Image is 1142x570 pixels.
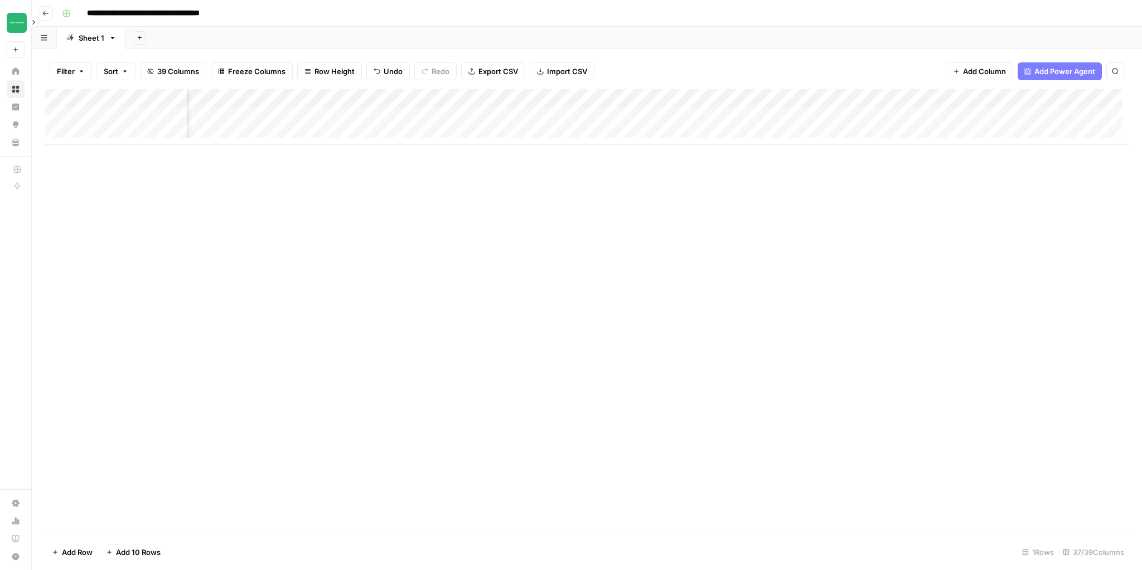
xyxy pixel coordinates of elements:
div: 1 Rows [1018,543,1058,561]
span: Export CSV [478,66,518,77]
button: Help + Support [7,548,25,566]
button: Workspace: Team Empathy [7,9,25,37]
button: 39 Columns [140,62,206,80]
button: Import CSV [530,62,594,80]
a: Learning Hub [7,530,25,548]
div: 37/39 Columns [1058,543,1129,561]
div: Sheet 1 [79,32,104,43]
span: Add Row [62,547,93,558]
span: Row Height [314,66,355,77]
span: Sort [104,66,118,77]
span: Add 10 Rows [116,547,161,558]
button: Undo [366,62,410,80]
a: Home [7,62,25,80]
span: 39 Columns [157,66,199,77]
span: Freeze Columns [228,66,285,77]
button: Add Row [45,543,99,561]
button: Add Column [946,62,1013,80]
button: Export CSV [461,62,525,80]
button: Redo [414,62,457,80]
span: Filter [57,66,75,77]
a: Settings [7,494,25,512]
span: Add Column [963,66,1006,77]
button: Freeze Columns [211,62,293,80]
button: Filter [50,62,92,80]
a: Usage [7,512,25,530]
button: Sort [96,62,136,80]
button: Row Height [297,62,362,80]
a: Your Data [7,134,25,152]
button: Add Power Agent [1018,62,1102,80]
span: Import CSV [547,66,587,77]
a: Sheet 1 [57,27,126,49]
a: Opportunities [7,116,25,134]
span: Undo [384,66,403,77]
span: Add Power Agent [1034,66,1095,77]
a: Insights [7,98,25,116]
span: Redo [432,66,449,77]
img: Team Empathy Logo [7,13,27,33]
a: Browse [7,80,25,98]
button: Add 10 Rows [99,543,167,561]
